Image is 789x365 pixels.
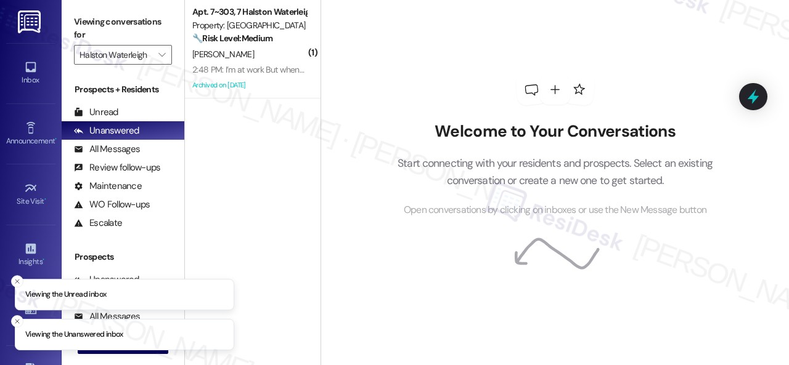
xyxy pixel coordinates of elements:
p: Start connecting with your residents and prospects. Select an existing conversation or create a n... [379,154,732,190]
button: Close toast [11,315,23,327]
button: Close toast [11,275,23,287]
a: Site Visit • [6,178,55,211]
p: Viewing the Unanswered inbox [25,329,123,340]
span: • [43,255,44,264]
span: • [44,195,46,204]
div: 2:48 PM: I’m at work But when I get out of here I’ll go Just let me know which one [192,64,478,75]
a: Inbox [6,57,55,90]
strong: 🔧 Risk Level: Medium [192,33,272,44]
i:  [158,50,165,60]
div: Prospects [62,251,184,263]
input: All communities [80,45,152,65]
div: Review follow-ups [74,161,160,174]
h2: Welcome to Your Conversations [379,122,732,142]
a: Buildings [6,299,55,332]
div: Unanswered [74,124,139,137]
div: Unread [74,106,118,119]
img: ResiDesk Logo [18,10,43,33]
div: All Messages [74,143,140,156]
label: Viewing conversations for [74,12,172,45]
div: Escalate [74,217,122,230]
div: WO Follow-ups [74,198,150,211]
span: • [55,135,57,143]
span: [PERSON_NAME] [192,49,254,60]
div: Apt. 7~303, 7 Halston Waterleigh [192,6,306,18]
div: Property: [GEOGRAPHIC_DATA] [192,19,306,32]
div: Maintenance [74,180,142,193]
div: Prospects + Residents [62,83,184,96]
span: Open conversations by clicking on inboxes or use the New Message button [404,203,706,218]
div: Archived on [DATE] [191,78,308,93]
a: Insights • [6,238,55,271]
p: Viewing the Unread inbox [25,289,106,300]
